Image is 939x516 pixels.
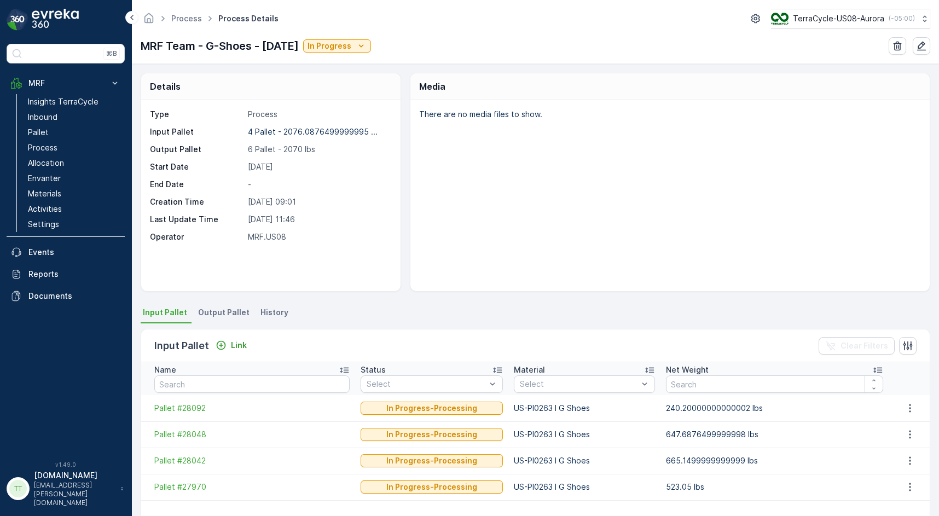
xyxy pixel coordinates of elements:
[508,421,660,448] td: US-PI0263 I G Shoes
[889,14,915,23] p: ( -05:00 )
[7,72,125,94] button: MRF
[143,16,155,26] a: Homepage
[24,217,125,232] a: Settings
[771,13,789,25] img: image_ci7OI47.png
[7,461,125,468] span: v 1.49.0
[248,231,389,242] p: MRF.US08
[248,127,378,136] p: 4 Pallet - 2076.0876499999995 ...
[150,179,244,190] p: End Date
[819,337,895,355] button: Clear Filters
[508,448,660,474] td: US-PI0263 I G Shoes
[361,402,503,415] button: In Progress-Processing
[7,470,125,507] button: TT[DOMAIN_NAME][EMAIL_ADDRESS][PERSON_NAME][DOMAIN_NAME]
[660,421,889,448] td: 647.6876499999998 lbs
[24,201,125,217] a: Activities
[154,375,350,393] input: Search
[308,40,351,51] p: In Progress
[150,231,244,242] p: Operator
[248,109,389,120] p: Process
[771,9,930,28] button: TerraCycle-US08-Aurora(-05:00)
[28,78,103,89] p: MRF
[367,379,486,390] p: Select
[7,241,125,263] a: Events
[248,161,389,172] p: [DATE]
[660,448,889,474] td: 665.1499999999999 lbs
[150,109,244,120] p: Type
[216,13,281,24] span: Process Details
[248,179,389,190] p: -
[154,403,350,414] a: Pallet #28092
[171,14,202,23] a: Process
[514,364,545,375] p: Material
[660,474,889,500] td: 523.05 lbs
[9,480,27,497] div: TT
[508,395,660,421] td: US-PI0263 I G Shoes
[154,482,350,492] a: Pallet #27970
[150,161,244,172] p: Start Date
[28,127,49,138] p: Pallet
[386,403,477,414] p: In Progress-Processing
[150,80,181,93] p: Details
[28,247,120,258] p: Events
[248,144,389,155] p: 6 Pallet - 2070 lbs
[24,186,125,201] a: Materials
[34,481,115,507] p: [EMAIL_ADDRESS][PERSON_NAME][DOMAIN_NAME]
[666,364,709,375] p: Net Weight
[154,364,176,375] p: Name
[28,112,57,123] p: Inbound
[419,80,445,93] p: Media
[386,429,477,440] p: In Progress-Processing
[248,196,389,207] p: [DATE] 09:01
[303,39,371,53] button: In Progress
[28,204,62,214] p: Activities
[260,307,288,318] span: History
[24,140,125,155] a: Process
[150,196,244,207] p: Creation Time
[361,364,386,375] p: Status
[231,340,247,351] p: Link
[7,263,125,285] a: Reports
[28,291,120,302] p: Documents
[154,338,209,353] p: Input Pallet
[7,285,125,307] a: Documents
[28,173,61,184] p: Envanter
[24,109,125,125] a: Inbound
[24,94,125,109] a: Insights TerraCycle
[198,307,250,318] span: Output Pallet
[28,142,57,153] p: Process
[386,482,477,492] p: In Progress-Processing
[141,38,299,54] p: MRF Team - G-Shoes - [DATE]
[106,49,117,58] p: ⌘B
[211,339,251,352] button: Link
[24,125,125,140] a: Pallet
[154,455,350,466] a: Pallet #28042
[28,269,120,280] p: Reports
[28,96,98,107] p: Insights TerraCycle
[660,395,889,421] td: 240.20000000000002 lbs
[32,9,79,31] img: logo_dark-DEwI_e13.png
[28,219,59,230] p: Settings
[34,470,115,481] p: [DOMAIN_NAME]
[419,109,918,120] p: There are no media files to show.
[143,307,187,318] span: Input Pallet
[24,155,125,171] a: Allocation
[361,428,503,441] button: In Progress-Processing
[150,144,244,155] p: Output Pallet
[361,454,503,467] button: In Progress-Processing
[666,375,883,393] input: Search
[361,480,503,494] button: In Progress-Processing
[386,455,477,466] p: In Progress-Processing
[28,188,61,199] p: Materials
[7,9,28,31] img: logo
[841,340,888,351] p: Clear Filters
[150,214,244,225] p: Last Update Time
[150,126,244,137] p: Input Pallet
[793,13,884,24] p: TerraCycle-US08-Aurora
[508,474,660,500] td: US-PI0263 I G Shoes
[24,171,125,186] a: Envanter
[154,429,350,440] a: Pallet #28048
